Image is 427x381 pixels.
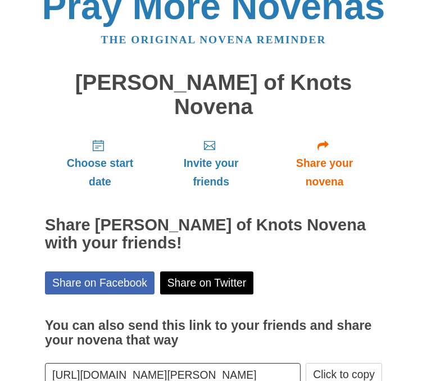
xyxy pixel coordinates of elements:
[267,130,382,197] a: Share your novena
[45,71,382,119] h1: [PERSON_NAME] of Knots Novena
[45,217,382,253] h2: Share [PERSON_NAME] of Knots Novena with your friends!
[56,155,144,192] span: Choose start date
[101,34,326,46] a: The original novena reminder
[45,272,155,295] a: Share on Facebook
[278,155,371,192] span: Share your novena
[45,319,382,348] h3: You can also send this link to your friends and share your novena that way
[160,272,254,295] a: Share on Twitter
[45,130,155,197] a: Choose start date
[166,155,256,192] span: Invite your friends
[155,130,267,197] a: Invite your friends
